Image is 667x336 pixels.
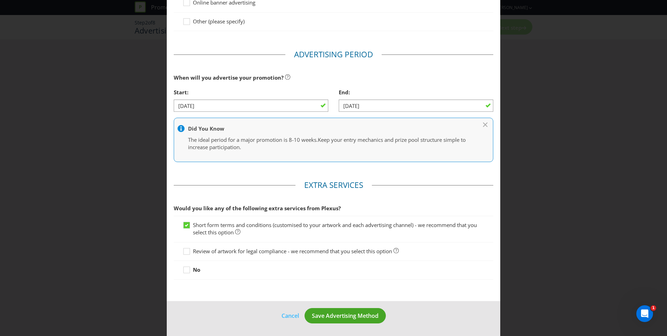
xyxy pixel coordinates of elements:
[174,100,328,112] input: DD/MM/YY
[193,266,200,273] strong: No
[193,18,245,25] span: Other (please specify)
[174,74,284,81] span: When will you advertise your promotion?
[193,221,477,236] span: Short form terms and conditions (customised to your artwork and each advertising channel) - we re...
[285,49,382,60] legend: Advertising Period
[636,305,653,322] iframe: Intercom live chat
[188,136,466,151] span: Keep your entry mechanics and prize pool structure simple to increase participation.
[174,205,341,212] span: Would you like any of the following extra services from Plexus?
[281,312,299,320] a: Cancel
[174,85,328,100] div: Start:
[188,136,318,143] span: The ideal period for a major promotion is 8-10 weeks.
[339,85,493,100] div: End:
[305,308,386,324] button: Save Advertising Method
[295,180,372,191] legend: Extra Services
[193,248,392,255] span: Review of artwork for legal compliance - we recommend that you select this option
[339,100,493,112] input: DD/MM/YY
[312,312,379,320] span: Save Advertising Method
[651,305,656,311] span: 1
